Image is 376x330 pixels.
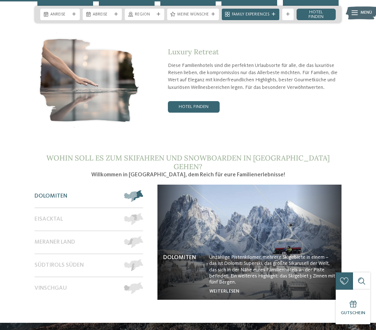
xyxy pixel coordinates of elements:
[177,12,209,18] span: Meine Wünsche
[46,153,330,171] span: Wohin soll es zum Skifahren und Snowboarden in [GEOGRAPHIC_DATA] gehen?
[168,62,341,91] p: Diese Familienhotels sind die perfekten Urlaubsorte für alle, die das luxuriöse Reisen lieben, di...
[168,101,220,113] a: Hotel finden
[232,12,269,18] span: Family Experiences
[157,185,341,300] img: Familienhotel an der Piste = Spaß ohne Ende
[93,12,112,18] span: Abreise
[35,30,142,130] img: Familienhotel an der Piste = Spaß ohne Ende
[35,285,67,292] span: Vinschgau
[35,216,63,223] span: Eisacktal
[50,12,70,18] span: Anreise
[209,289,239,294] a: weiterlesen
[297,9,336,20] a: Hotel finden
[341,311,365,315] span: Gutschein
[91,172,285,178] span: Willkommen in [GEOGRAPHIC_DATA], dem Reich für eure Familienerlebnisse!
[35,193,67,200] span: Dolomiten
[35,262,84,269] span: Südtirols Süden
[336,290,370,324] a: Gutschein
[35,239,75,246] span: Meraner Land
[135,12,154,18] span: Region
[168,47,219,56] span: Luxury Retreat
